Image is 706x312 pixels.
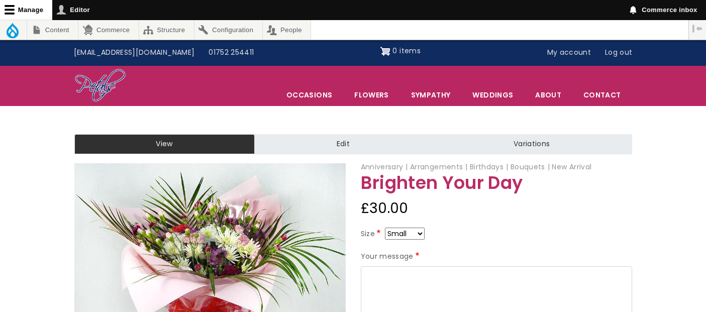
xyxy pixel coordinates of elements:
a: Log out [598,43,639,62]
span: New Arrival [552,162,591,172]
a: My account [540,43,598,62]
span: Occasions [276,84,343,106]
a: Flowers [344,84,399,106]
span: Bouquets [511,162,550,172]
img: Home [74,68,126,103]
div: £30.00 [361,196,632,221]
span: Anniversary [361,162,408,172]
a: Edit [255,134,432,154]
a: Shopping cart 0 items [380,43,421,59]
label: Your message [361,251,422,263]
span: Arrangements [410,162,468,172]
span: 0 items [392,46,420,56]
a: People [263,20,311,40]
a: Variations [432,134,632,154]
button: Vertical orientation [689,20,706,37]
nav: Tabs [67,134,640,154]
a: 01752 254411 [201,43,261,62]
a: About [525,84,572,106]
span: Birthdays [470,162,509,172]
label: Size [361,228,383,240]
h1: Brighten Your Day [361,173,632,193]
span: Weddings [462,84,524,106]
a: Structure [139,20,194,40]
a: [EMAIL_ADDRESS][DOMAIN_NAME] [67,43,202,62]
a: Sympathy [400,84,461,106]
a: Content [27,20,78,40]
img: Shopping cart [380,43,390,59]
a: Configuration [194,20,262,40]
a: View [74,134,255,154]
a: Commerce [78,20,138,40]
a: Contact [573,84,631,106]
